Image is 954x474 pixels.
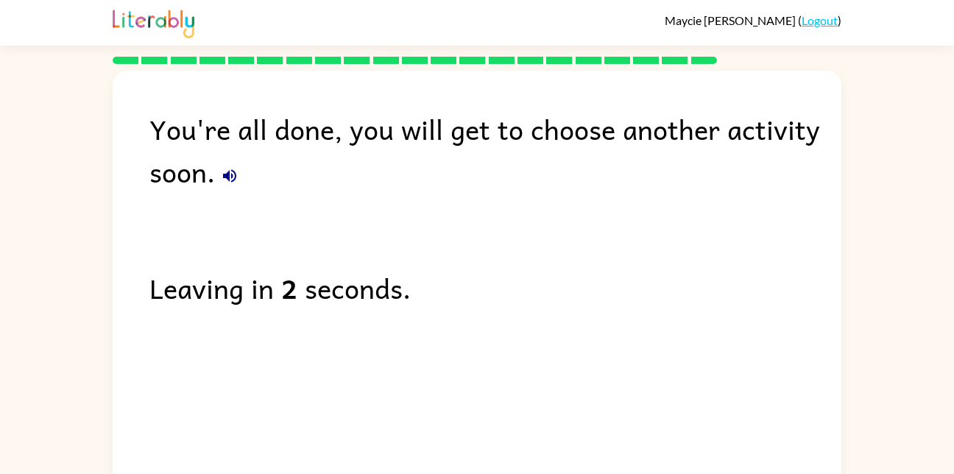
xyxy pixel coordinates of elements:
b: 2 [281,266,297,309]
span: Maycie [PERSON_NAME] [665,13,798,27]
div: Leaving in seconds. [149,266,841,309]
div: ( ) [665,13,841,27]
img: Literably [113,6,194,38]
div: You're all done, you will get to choose another activity soon. [149,107,841,193]
a: Logout [802,13,838,27]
